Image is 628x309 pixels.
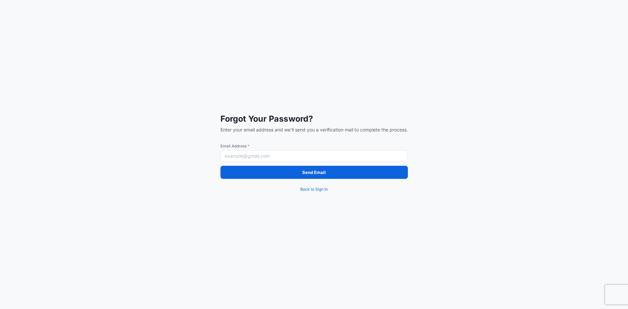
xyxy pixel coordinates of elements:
[302,169,326,176] p: Send Email
[220,150,408,162] input: example@gmail.com
[220,113,408,124] span: Forgot Your Password?
[220,144,408,149] span: Email Address
[220,166,408,179] button: Send Email
[220,183,408,196] a: Back to Sign In
[220,127,408,133] span: Enter your email address and we'll send you a verification mail to complete the process.
[300,186,328,193] span: Back to Sign In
